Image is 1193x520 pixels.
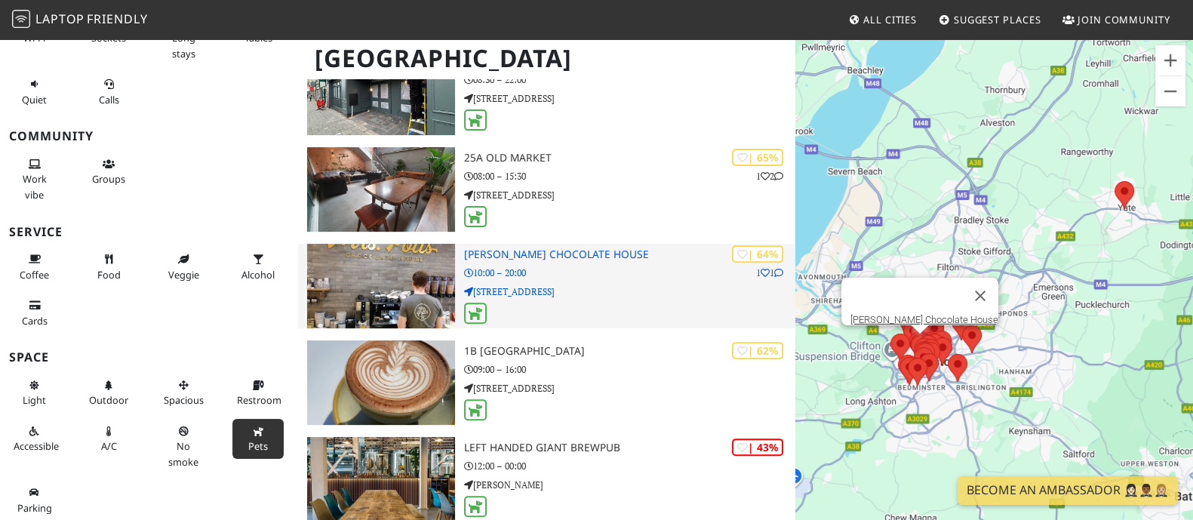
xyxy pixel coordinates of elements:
span: Laptop [35,11,85,27]
span: All Cities [863,13,917,26]
p: [STREET_ADDRESS] [464,188,795,202]
span: Restroom [237,393,281,407]
button: Accessible [9,419,60,459]
a: 25A Old Market | 65% 12 25A Old Market 08:00 – 15:30 [STREET_ADDRESS] [298,147,795,232]
h3: Service [9,225,289,239]
span: Friendly [87,11,147,27]
a: Become an Ambassador 🤵🏻‍♀️🤵🏾‍♂️🤵🏼‍♀️ [958,476,1178,505]
span: Air conditioned [101,439,117,453]
p: [STREET_ADDRESS] [464,381,795,395]
h3: Community [9,129,289,143]
span: Smoke free [168,439,198,468]
button: Groups [84,152,134,192]
button: Coffee [9,247,60,287]
p: 1 1 [756,266,783,280]
button: Zoom out [1155,76,1185,106]
button: Parking [9,480,60,520]
span: Credit cards [22,314,48,328]
span: Veggie [168,268,199,282]
span: Alcohol [241,268,275,282]
a: Mrs. Potts Chocolate House | 64% 11 [PERSON_NAME] Chocolate House 10:00 – 20:00 [STREET_ADDRESS] [298,244,795,328]
button: Calls [84,72,134,112]
img: Mrs. Potts Chocolate House [307,244,455,328]
img: 25A Old Market [307,147,455,232]
span: Join Community [1078,13,1170,26]
p: [STREET_ADDRESS] [464,285,795,299]
img: 1B Pitville [307,340,455,425]
a: Suggest Places [933,6,1047,33]
p: [PERSON_NAME] [464,478,795,492]
button: Cards [9,293,60,333]
button: Close [962,278,998,314]
div: | 65% [732,149,783,166]
span: Parking [17,501,52,515]
p: 1 2 [756,169,783,183]
button: Work vibe [9,152,60,207]
h3: Left Handed Giant Brewpub [464,442,795,454]
button: Alcohol [232,247,283,287]
span: Group tables [92,172,125,186]
a: LaptopFriendly LaptopFriendly [12,7,148,33]
span: Video/audio calls [99,93,119,106]
div: | 62% [732,342,783,359]
button: Outdoor [84,373,134,413]
h3: Space [9,350,289,365]
p: 10:00 – 20:00 [464,266,795,280]
span: Food [97,268,121,282]
h3: 25A Old Market [464,152,795,165]
span: Pet friendly [248,439,268,453]
span: Long stays [172,31,195,60]
button: Quiet [9,72,60,112]
h1: [GEOGRAPHIC_DATA] [303,38,792,79]
p: 12:00 – 00:00 [464,459,795,473]
span: Accessible [14,439,59,453]
button: Veggie [158,247,209,287]
h3: [PERSON_NAME] Chocolate House [464,248,795,261]
p: 08:00 – 15:30 [464,169,795,183]
button: Food [84,247,134,287]
button: No smoke [158,419,209,474]
a: 1B Pitville | 62% 1B [GEOGRAPHIC_DATA] 09:00 – 16:00 [STREET_ADDRESS] [298,340,795,425]
a: Join Community [1056,6,1176,33]
a: All Cities [842,6,923,33]
button: Spacious [158,373,209,413]
button: Light [9,373,60,413]
div: | 64% [732,245,783,263]
button: Restroom [232,373,283,413]
span: Natural light [23,393,46,407]
a: [PERSON_NAME] Chocolate House [850,314,998,325]
p: [STREET_ADDRESS] [464,91,795,106]
span: Quiet [22,93,47,106]
p: 09:00 – 16:00 [464,362,795,377]
button: Pets [232,419,283,459]
div: | 43% [732,438,783,456]
button: Zoom in [1155,45,1185,75]
span: Coffee [20,268,49,282]
button: A/C [84,419,134,459]
span: Spacious [164,393,204,407]
span: Suggest Places [954,13,1041,26]
span: Outdoor area [89,393,128,407]
span: People working [23,172,47,201]
h3: 1B [GEOGRAPHIC_DATA] [464,345,795,358]
img: LaptopFriendly [12,10,30,28]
